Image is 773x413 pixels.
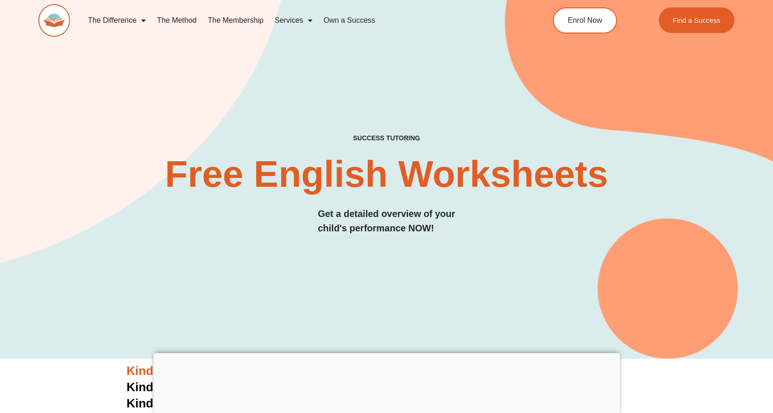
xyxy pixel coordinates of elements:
[157,156,616,193] h2: Free English Worksheets​
[553,7,617,33] a: Enrol Now
[568,17,602,24] span: Enrol Now
[202,10,269,31] a: The Membership
[127,380,504,394] a: Kinder Worksheet 1:Identifying Uppercase and Lowercase Letters
[127,396,421,410] a: Kinder Worksheet 2:Tracing Letters of the Alphabet
[127,396,244,410] span: Kinder Worksheet 2:
[673,17,721,24] span: Find a Success
[151,10,202,31] a: The Method
[153,353,620,411] iframe: Advertisement
[127,380,244,394] span: Kinder Worksheet 1:
[269,10,318,31] a: Services
[318,207,455,236] h3: Get a detailed overview of your child's performance NOW!
[659,7,734,33] a: Find a Success
[82,10,513,31] nav: Menu
[82,10,151,31] a: The Difference
[318,10,381,31] a: Own a Success
[127,363,647,379] h3: Kinder English Worksheets
[284,134,490,142] h4: SUCCESS TUTORING​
